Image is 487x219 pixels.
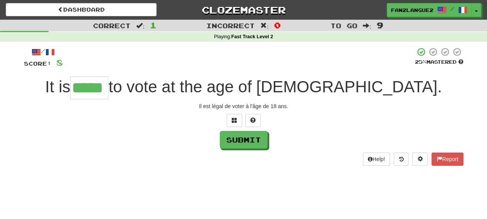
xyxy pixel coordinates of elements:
[24,47,63,57] div: /
[150,20,157,30] span: 1
[260,22,269,29] span: :
[6,3,157,16] a: Dashboard
[56,58,63,67] span: 8
[450,6,454,12] span: /
[93,22,131,29] span: Correct
[24,102,463,110] div: Il est légal de voter à l'âge de 18 ans.
[394,153,408,166] button: Round history (alt+y)
[330,22,357,29] span: To go
[431,153,463,166] button: Report
[274,20,281,30] span: 0
[415,59,463,66] div: Mastered
[227,114,242,127] button: Switch sentence to multiple choice alt+p
[387,3,472,17] a: fan2langue2 /
[363,153,390,166] button: Help!
[45,78,70,96] span: It is
[231,34,273,39] strong: Fast Track Level 2
[377,20,383,30] span: 9
[363,22,371,29] span: :
[391,7,433,14] span: fan2langue2
[168,3,319,17] a: Clozemaster
[206,22,255,29] span: Incorrect
[108,78,442,96] span: to vote at the age of [DEMOGRAPHIC_DATA].
[245,114,261,127] button: Single letter hint - you only get 1 per sentence and score half the points! alt+h
[220,131,268,149] button: Submit
[136,22,145,29] span: :
[415,59,426,65] span: 25 %
[24,60,52,67] span: Score:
